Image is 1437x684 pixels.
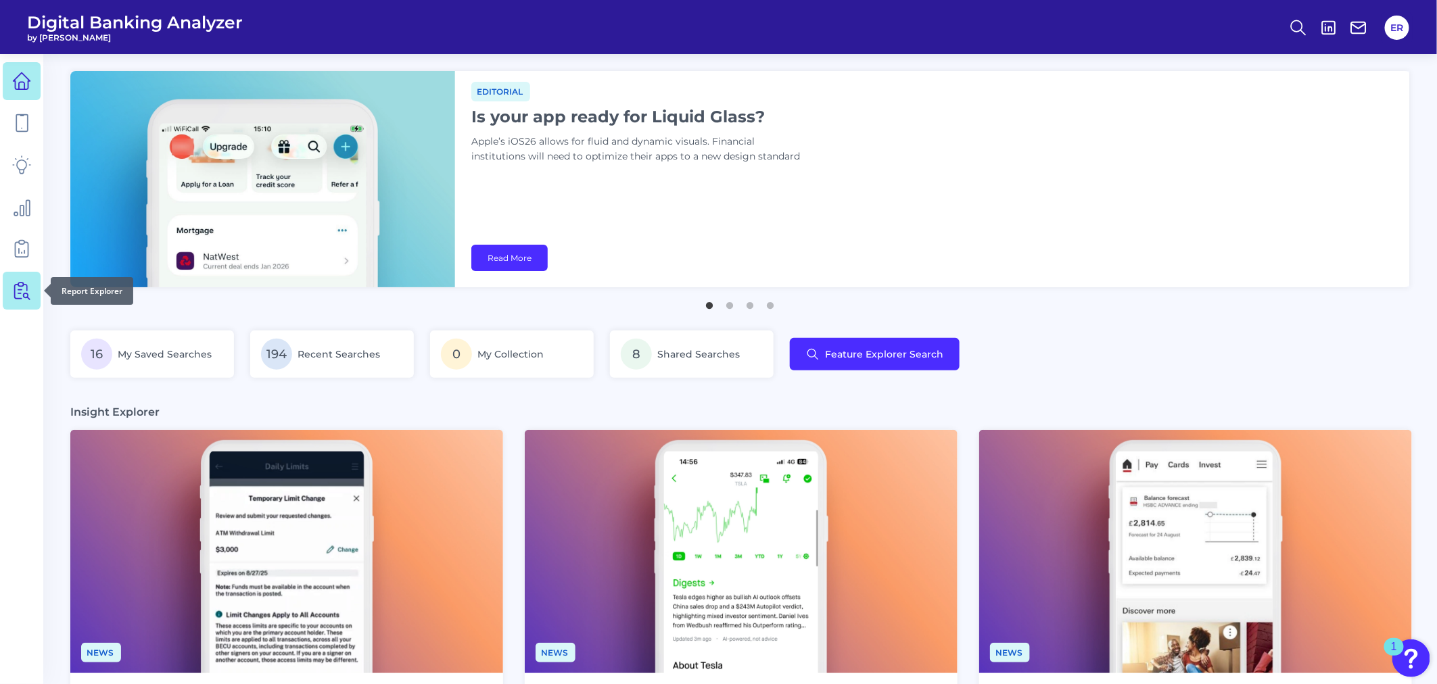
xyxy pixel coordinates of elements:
[790,338,960,370] button: Feature Explorer Search
[51,277,133,305] div: Report Explorer
[118,348,212,360] span: My Saved Searches
[261,339,292,370] span: 194
[27,32,243,43] span: by [PERSON_NAME]
[430,331,594,378] a: 0My Collection
[825,349,943,360] span: Feature Explorer Search
[703,295,717,309] button: 1
[70,405,160,419] h3: Insight Explorer
[471,82,530,101] span: Editorial
[471,107,809,126] h1: Is your app ready for Liquid Glass?
[471,245,548,271] a: Read More
[477,348,544,360] span: My Collection
[1392,639,1430,677] button: Open Resource Center, 1 new notification
[70,430,503,673] img: News - Phone (2).png
[471,84,530,97] a: Editorial
[27,12,243,32] span: Digital Banking Analyzer
[81,339,112,370] span: 16
[610,331,774,378] a: 8Shared Searches
[990,645,1030,658] a: News
[764,295,778,309] button: 4
[621,339,652,370] span: 8
[536,643,575,662] span: News
[1391,647,1397,664] div: 1
[250,331,414,378] a: 194Recent Searches
[81,643,121,662] span: News
[298,348,380,360] span: Recent Searches
[441,339,472,370] span: 0
[70,331,234,378] a: 16My Saved Searches
[1385,16,1409,40] button: ER
[471,135,809,164] p: Apple’s iOS26 allows for fluid and dynamic visuals. Financial institutions will need to optimize ...
[81,645,121,658] a: News
[70,71,455,287] img: bannerImg
[990,643,1030,662] span: News
[724,295,737,309] button: 2
[979,430,1412,673] img: News - Phone.png
[744,295,757,309] button: 3
[536,645,575,658] a: News
[657,348,740,360] span: Shared Searches
[525,430,958,673] img: News - Phone (1).png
